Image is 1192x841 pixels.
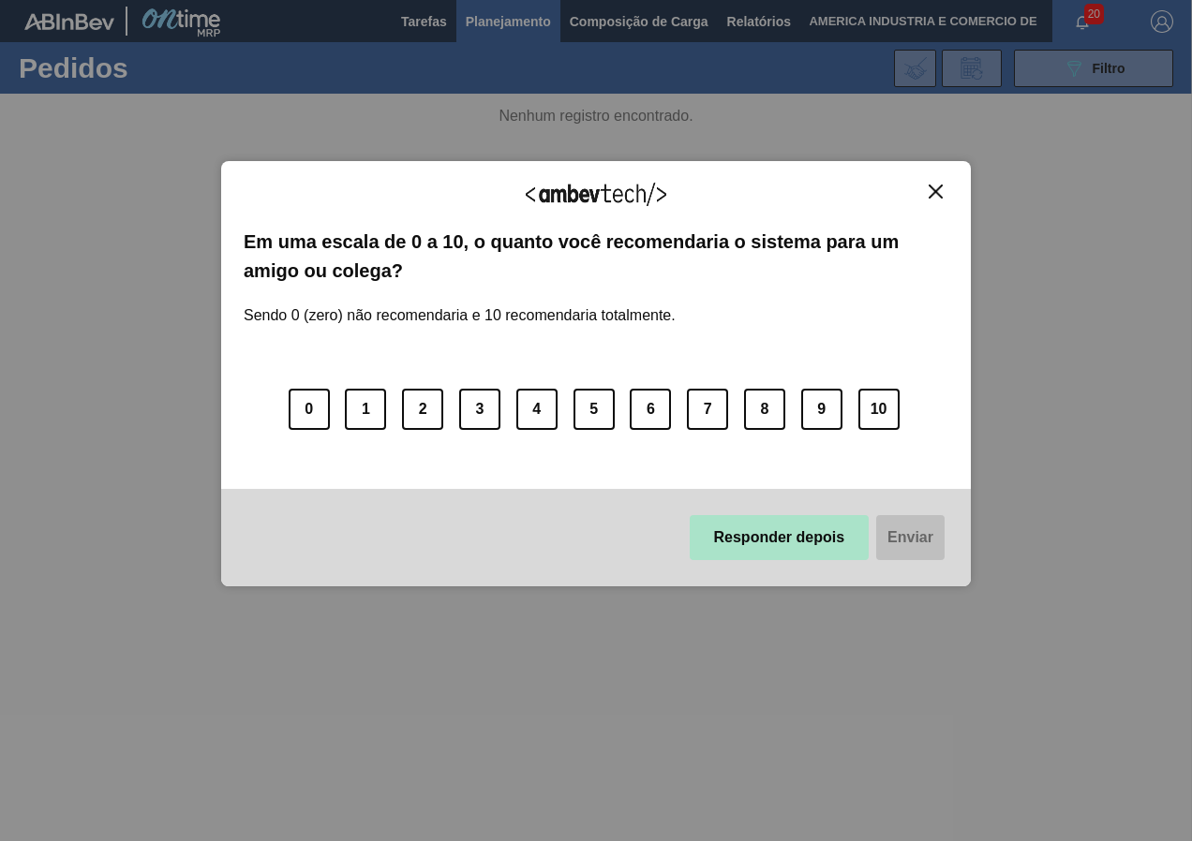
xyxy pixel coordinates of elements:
label: Sendo 0 (zero) não recomendaria e 10 recomendaria totalmente. [244,285,676,324]
button: 8 [744,389,785,430]
img: Close [929,184,943,199]
button: 5 [574,389,615,430]
button: 0 [289,389,330,430]
button: 3 [459,389,500,430]
button: 4 [516,389,558,430]
button: 1 [345,389,386,430]
button: 6 [630,389,671,430]
button: 10 [858,389,900,430]
button: 9 [801,389,842,430]
button: Responder depois [690,515,870,560]
button: 7 [687,389,728,430]
label: Em uma escala de 0 a 10, o quanto você recomendaria o sistema para um amigo ou colega? [244,228,948,285]
img: Logo Ambevtech [526,183,666,206]
button: 2 [402,389,443,430]
button: Close [923,184,948,199]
